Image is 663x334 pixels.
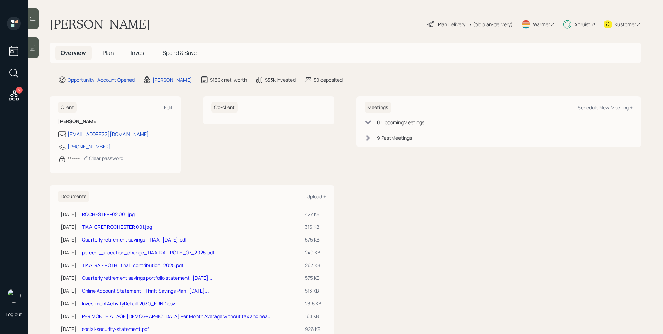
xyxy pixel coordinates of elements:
[305,210,323,218] div: 427 KB
[61,210,76,218] div: [DATE]
[83,155,123,161] div: Clear password
[61,262,76,269] div: [DATE]
[61,49,86,57] span: Overview
[82,326,149,332] a: social-security-statement.pdf
[50,17,150,32] h1: [PERSON_NAME]
[377,119,424,126] div: 0 Upcoming Meeting s
[61,223,76,230] div: [DATE]
[307,193,326,200] div: Upload +
[305,262,323,269] div: 263 KB
[61,274,76,282] div: [DATE]
[305,313,323,320] div: 16.1 KB
[82,211,135,217] a: ROCHESTER-02 001.jpg
[469,21,513,28] div: • (old plan-delivery)
[438,21,465,28] div: Plan Delivery
[82,224,152,230] a: TIAA-CREF ROCHESTER 001.jpg
[210,76,247,83] div: $169k net-worth
[533,21,550,28] div: Warmer
[61,325,76,333] div: [DATE]
[68,76,135,83] div: Opportunity · Account Opened
[61,287,76,294] div: [DATE]
[58,102,77,113] h6: Client
[103,49,114,57] span: Plan
[265,76,296,83] div: $33k invested
[211,102,238,113] h6: Co-client
[305,274,323,282] div: 575 KB
[82,236,187,243] a: Quarterly retirement savings _TIAA_[DATE].pdf
[68,130,149,138] div: [EMAIL_ADDRESS][DOMAIN_NAME]
[68,143,111,150] div: [PHONE_NUMBER]
[305,287,323,294] div: 513 KB
[163,49,197,57] span: Spend & Save
[82,300,175,307] a: InvestmentActivityDetailL2030_FUND.csv
[578,104,633,111] div: Schedule New Meeting +
[82,249,214,256] a: percent_allocation_change_TIAA IRA - ROTH_07_2025.pdf
[7,289,21,303] img: james-distasi-headshot.png
[305,325,323,333] div: 926 KB
[314,76,343,83] div: $0 deposited
[61,236,76,243] div: [DATE]
[131,49,146,57] span: Invest
[58,119,173,125] h6: [PERSON_NAME]
[82,313,272,320] a: PER MONTH AT AGE [DEMOGRAPHIC_DATA] Per Month Average without tax and hea...
[153,76,192,83] div: [PERSON_NAME]
[305,223,323,230] div: 316 KB
[305,300,323,307] div: 23.5 KB
[164,104,173,111] div: Edit
[365,102,391,113] h6: Meetings
[305,236,323,243] div: 575 KB
[61,249,76,256] div: [DATE]
[615,21,636,28] div: Kustomer
[82,287,209,294] a: Online Account Statement - Thrift Savings Plan_[DATE]...
[305,249,323,256] div: 240 KB
[58,191,89,202] h6: Documents
[61,313,76,320] div: [DATE]
[574,21,590,28] div: Altruist
[82,262,183,268] a: TIAA IRA - ROTH_final_contribution_2025.pdf
[6,311,22,317] div: Log out
[377,134,412,141] div: 9 Past Meeting s
[82,275,212,281] a: Quarterly retirement savings portfolio statement_[DATE]...
[61,300,76,307] div: [DATE]
[16,87,23,94] div: 2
